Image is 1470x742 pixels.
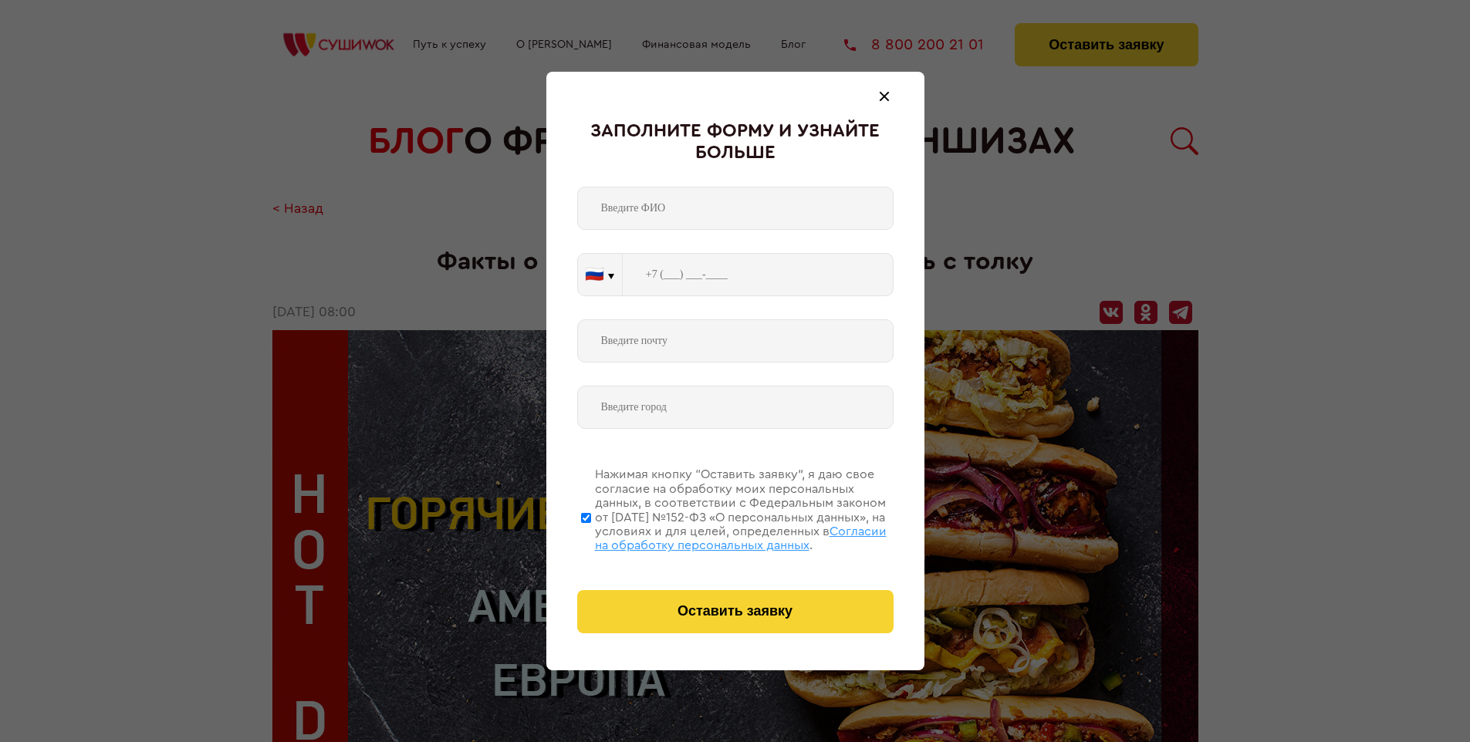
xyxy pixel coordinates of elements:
[577,590,894,633] button: Оставить заявку
[577,319,894,363] input: Введите почту
[595,467,894,552] div: Нажимая кнопку “Оставить заявку”, я даю свое согласие на обработку моих персональных данных, в со...
[623,253,894,296] input: +7 (___) ___-____
[577,187,894,230] input: Введите ФИО
[595,525,887,551] span: Согласии на обработку персональных данных
[577,386,894,429] input: Введите город
[578,254,622,295] button: 🇷🇺
[577,121,894,164] div: Заполните форму и узнайте больше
